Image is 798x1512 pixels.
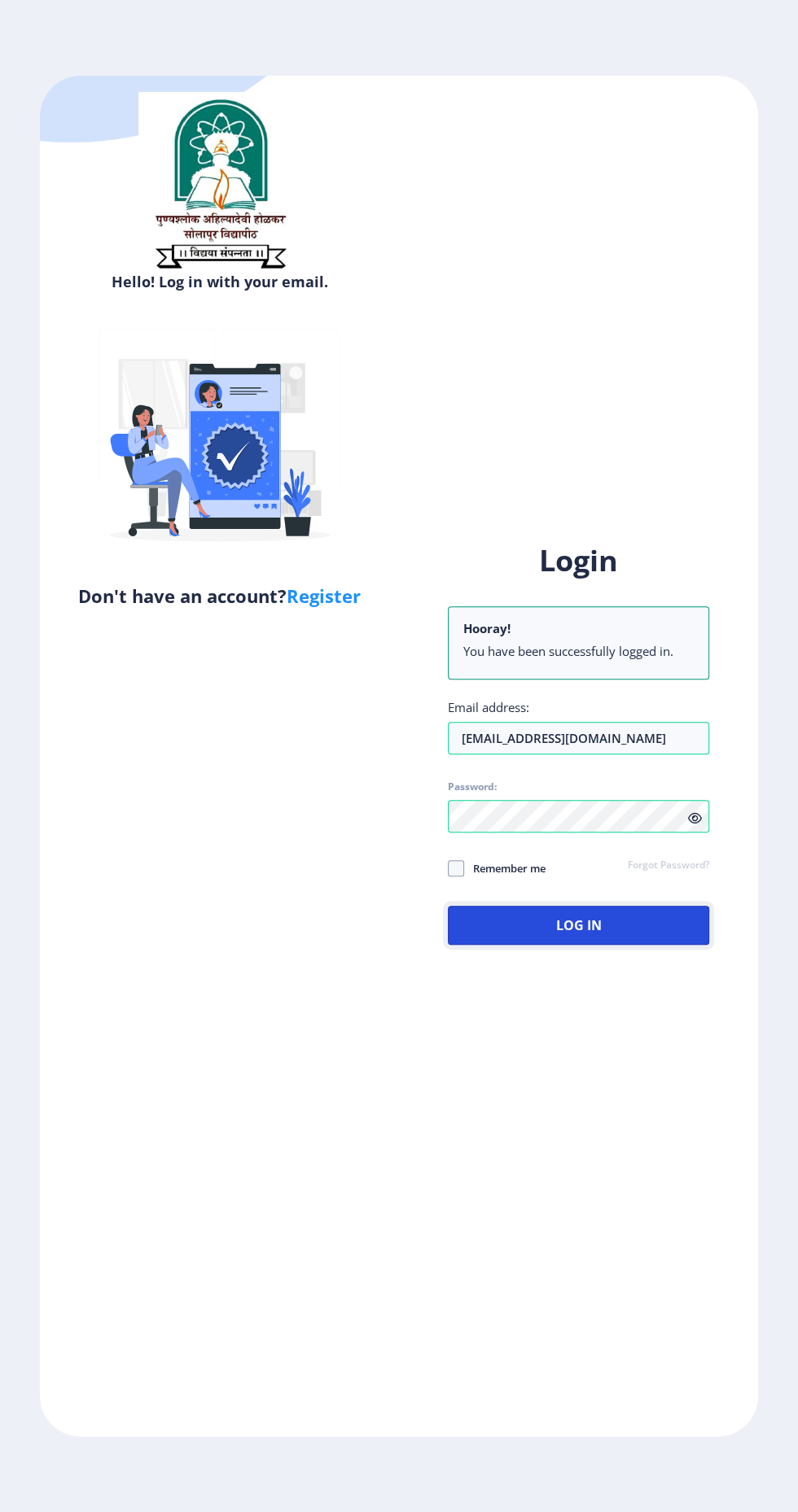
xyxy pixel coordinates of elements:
li: You have been successfully logged in. [463,643,694,659]
img: sulogo.png [138,92,301,276]
a: Register [287,583,361,608]
h6: Hello! Log in with your email. [52,272,387,291]
label: Email address: [448,699,529,715]
a: Forgot Password? [628,859,709,873]
span: Remember me [464,859,546,878]
h1: Login [448,541,709,580]
h5: Don't have an account? [52,583,387,609]
input: Email address [448,722,709,754]
img: Verified-rafiki.svg [77,298,362,583]
label: Password: [448,780,497,793]
button: Log In [448,906,709,945]
b: Hooray! [463,620,511,636]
